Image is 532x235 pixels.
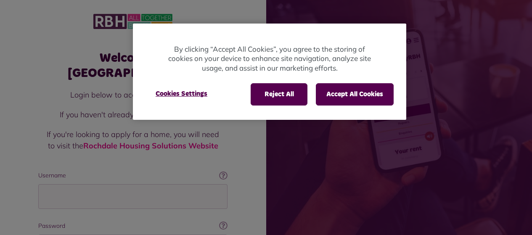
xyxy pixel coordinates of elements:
button: Accept All Cookies [316,83,394,105]
button: Reject All [251,83,307,105]
p: By clicking “Accept All Cookies”, you agree to the storing of cookies on your device to enhance s... [167,45,373,73]
div: Cookie banner [133,24,406,120]
div: Privacy [133,24,406,120]
button: Cookies Settings [146,83,217,104]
